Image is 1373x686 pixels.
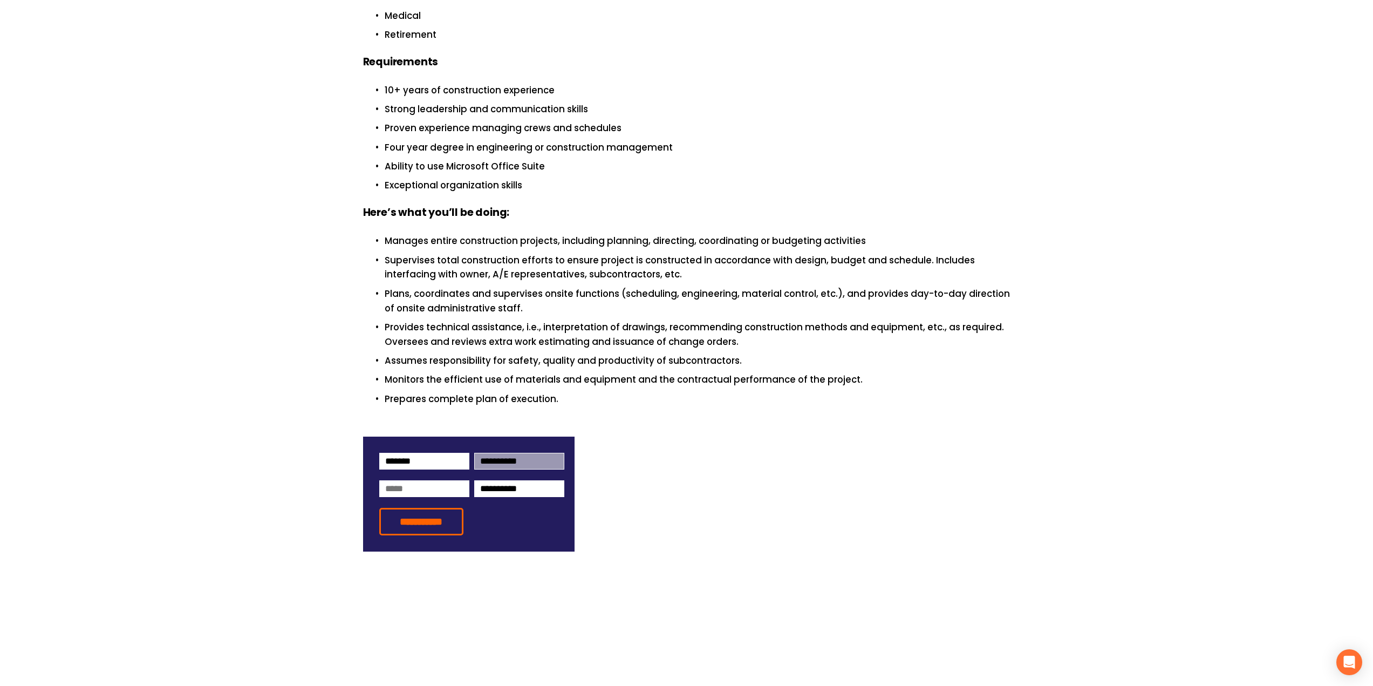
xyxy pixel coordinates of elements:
[385,140,1010,155] p: Four year degree in engineering or construction management
[1336,649,1362,675] div: Open Intercom Messenger
[385,28,1010,42] p: Retirement
[385,102,1010,117] p: Strong leadership and communication skills
[385,9,1010,23] p: Medical
[385,320,1010,349] p: Provides technical assistance, i.e., interpretation of drawings, recommending construction method...
[385,121,1010,135] p: Proven experience managing crews and schedules
[363,54,439,72] strong: Requirements
[363,205,510,222] strong: Here’s what you’ll be doing:
[385,354,1010,368] p: Assumes responsibility for safety, quality and productivity of subcontractors.
[385,253,1010,282] p: Supervises total construction efforts to ensure project is constructed in accordance with design,...
[385,392,1010,406] p: Prepares complete plan of execution.
[385,372,1010,387] p: Monitors the efficient use of materials and equipment and the contractual performance of the proj...
[385,287,1010,316] p: Plans, coordinates and supervises onsite functions (scheduling, engineering, material control, et...
[385,159,1010,174] p: Ability to use Microsoft Office Suite
[385,234,1010,248] p: Manages entire construction projects, including planning, directing, coordinating or budgeting ac...
[385,178,1010,193] p: Exceptional organization skills
[385,83,1010,98] p: 10+ years of construction experience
